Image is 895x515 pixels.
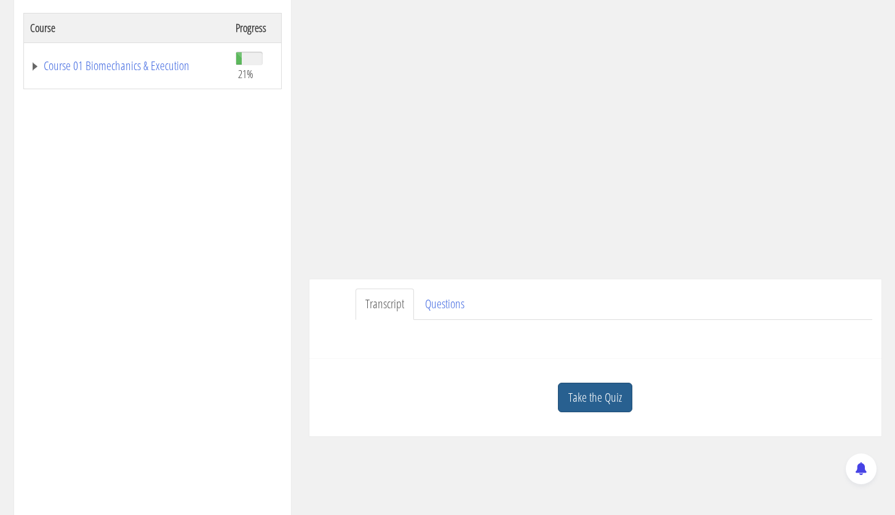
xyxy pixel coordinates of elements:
span: 21% [238,67,253,81]
a: Course 01 Biomechanics & Execution [30,60,223,72]
a: Transcript [356,289,414,320]
a: Take the Quiz [558,383,632,413]
a: Questions [415,289,474,320]
th: Progress [229,13,281,42]
th: Course [23,13,229,42]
